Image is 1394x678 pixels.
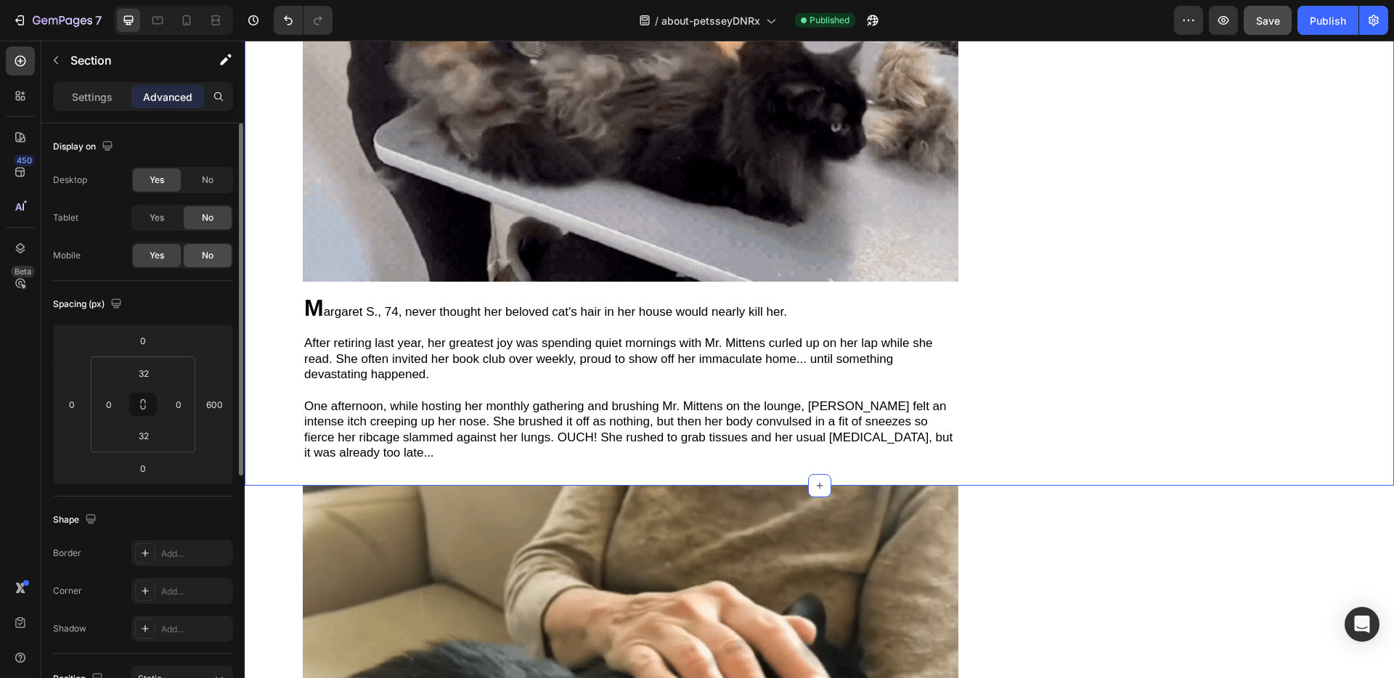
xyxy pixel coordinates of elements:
[1345,607,1379,642] div: Open Intercom Messenger
[95,12,102,29] p: 7
[1297,6,1358,35] button: Publish
[98,393,120,415] input: 0px
[150,249,164,262] span: Yes
[274,6,333,35] div: Undo/Redo
[129,330,158,351] input: 0
[129,362,158,384] input: 2xl
[161,623,229,636] div: Add...
[202,211,213,224] span: No
[61,393,83,415] input: 0
[161,585,229,598] div: Add...
[150,173,164,187] span: Yes
[1244,6,1292,35] button: Save
[150,211,164,224] span: Yes
[245,41,1394,678] iframe: To enrich screen reader interactions, please activate Accessibility in Grammarly extension settings
[143,89,192,105] p: Advanced
[6,6,108,35] button: 7
[60,295,688,340] span: After retiring last year, her greatest joy was spending quiet mornings with Mr. Mittens curled up...
[129,425,158,446] input: 2xl
[72,89,113,105] p: Settings
[53,173,87,187] div: Desktop
[129,457,158,479] input: 0
[203,393,225,415] input: 5xl
[53,295,125,314] div: Spacing (px)
[60,254,79,280] strong: M
[655,13,659,28] span: /
[53,137,116,157] div: Display on
[1310,13,1346,28] div: Publish
[202,249,213,262] span: No
[1256,15,1280,27] span: Save
[79,264,542,278] span: argaret S., 74, never thought her beloved cat's hair in her house would nearly kill her.
[202,173,213,187] span: No
[53,211,78,224] div: Tablet
[53,510,99,530] div: Shape
[53,249,81,262] div: Mobile
[168,393,189,415] input: 0px
[14,155,35,166] div: 450
[53,547,81,560] div: Border
[70,52,189,69] p: Section
[11,266,35,277] div: Beta
[53,584,82,597] div: Corner
[661,13,760,28] span: about-petsseyDNRx
[60,359,708,420] span: One afternoon, while hosting her monthly gathering and brushing Mr. Mittens on the lounge, [PERSO...
[161,547,229,560] div: Add...
[810,14,849,27] span: Published
[53,622,86,635] div: Shadow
